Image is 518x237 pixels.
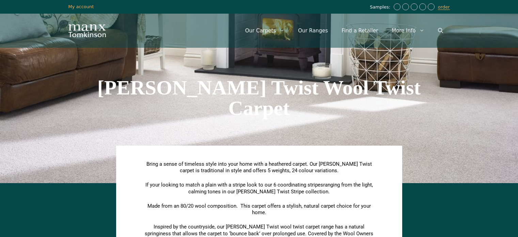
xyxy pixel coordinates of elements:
[291,20,335,41] a: Our Ranges
[68,4,94,9] a: My account
[438,4,450,10] a: order
[188,182,373,195] span: ranging from the light, calming tones in our [PERSON_NAME] Twist Stripe collection.
[238,20,450,41] nav: Primary
[142,182,377,195] p: If your looking to match a plain with a stripe look to our 6 coordinating stripes
[142,203,377,216] p: Made from an 80/20 wool composition. This carpet offers a stylish, natural carpet choice for your...
[431,20,450,41] a: Open Search Bar
[142,161,377,174] p: Bring a sense of timeless style into your home with a heathered carpet. Our [PERSON_NAME] Twist c...
[385,20,431,41] a: More Info
[68,77,450,118] h1: [PERSON_NAME] Twist Wool Twist Carpet
[370,4,392,10] span: Samples:
[238,20,292,41] a: Our Carpets
[335,20,385,41] a: Find a Retailer
[68,24,106,37] img: Manx Tomkinson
